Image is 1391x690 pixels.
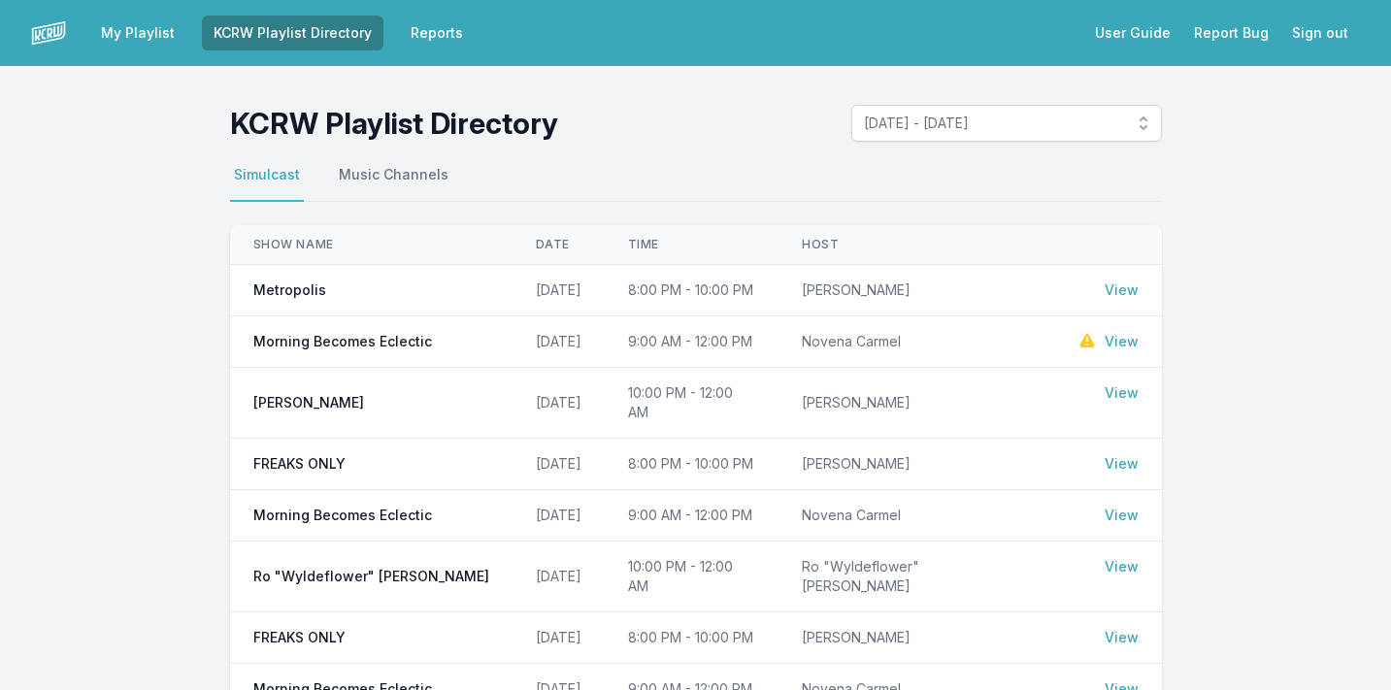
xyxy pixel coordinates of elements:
[513,316,605,368] td: [DATE]
[605,490,779,542] td: 9:00 AM - 12:00 PM
[202,16,383,50] a: KCRW Playlist Directory
[605,542,779,612] td: 10:00 PM - 12:00 AM
[253,567,489,586] span: Ro "Wyldeflower" [PERSON_NAME]
[253,332,432,351] span: Morning Becomes Eclectic
[513,368,605,439] td: [DATE]
[778,225,1053,265] th: Host
[1182,16,1280,50] a: Report Bug
[513,265,605,316] td: [DATE]
[605,316,779,368] td: 9:00 AM - 12:00 PM
[1083,16,1182,50] a: User Guide
[253,280,326,300] span: Metropolis
[31,16,66,50] img: logo-white-87cec1fa9cbef997252546196dc51331.png
[778,612,1053,664] td: [PERSON_NAME]
[1105,506,1139,525] a: View
[778,490,1053,542] td: Novena Carmel
[1105,332,1139,351] a: View
[1280,16,1360,50] button: Sign out
[230,225,513,265] th: Show Name
[1105,557,1139,576] a: View
[1105,454,1139,474] a: View
[605,368,779,439] td: 10:00 PM - 12:00 AM
[513,490,605,542] td: [DATE]
[513,439,605,490] td: [DATE]
[253,454,346,474] span: FREAKS ONLY
[335,165,452,202] button: Music Channels
[605,225,779,265] th: Time
[605,265,779,316] td: 8:00 PM - 10:00 PM
[778,265,1053,316] td: [PERSON_NAME]
[605,439,779,490] td: 8:00 PM - 10:00 PM
[230,106,558,141] h1: KCRW Playlist Directory
[513,542,605,612] td: [DATE]
[851,105,1162,142] button: [DATE] - [DATE]
[253,506,432,525] span: Morning Becomes Eclectic
[778,542,1053,612] td: Ro "Wyldeflower" [PERSON_NAME]
[1105,628,1139,647] a: View
[1105,280,1139,300] a: View
[513,225,605,265] th: Date
[253,628,346,647] span: FREAKS ONLY
[89,16,186,50] a: My Playlist
[778,439,1053,490] td: [PERSON_NAME]
[864,114,1122,133] span: [DATE] - [DATE]
[1105,383,1139,403] a: View
[778,316,1053,368] td: Novena Carmel
[230,165,304,202] button: Simulcast
[253,393,364,412] span: [PERSON_NAME]
[513,612,605,664] td: [DATE]
[399,16,475,50] a: Reports
[605,612,779,664] td: 8:00 PM - 10:00 PM
[778,368,1053,439] td: [PERSON_NAME]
